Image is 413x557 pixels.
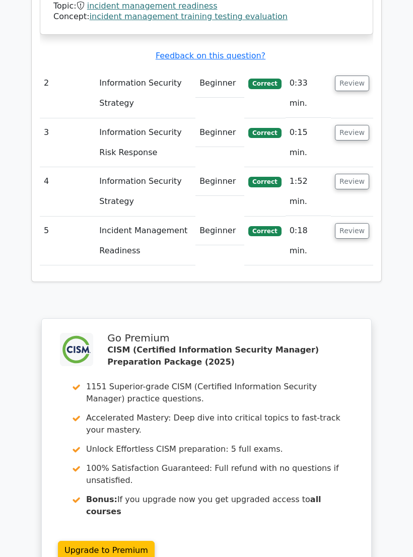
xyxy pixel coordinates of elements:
[335,174,369,189] button: Review
[95,217,195,265] td: Incident Management Readiness
[286,69,331,118] td: 0:33 min.
[248,128,281,138] span: Correct
[286,167,331,216] td: 1:52 min.
[248,177,281,187] span: Correct
[87,1,218,11] a: incident management readiness
[335,125,369,141] button: Review
[248,226,281,236] span: Correct
[195,69,244,98] td: Beginner
[90,12,288,21] a: incident management training testing evaluation
[195,217,244,245] td: Beginner
[95,167,195,216] td: Information Security Strategy
[248,79,281,89] span: Correct
[40,217,95,265] td: 5
[286,118,331,167] td: 0:15 min.
[335,76,369,91] button: Review
[40,69,95,118] td: 2
[40,167,95,216] td: 4
[195,118,244,147] td: Beginner
[53,1,360,12] div: Topic:
[40,118,95,167] td: 3
[335,223,369,239] button: Review
[286,217,331,265] td: 0:18 min.
[195,167,244,196] td: Beginner
[53,12,360,22] div: Concept:
[95,118,195,167] td: Information Security Risk Response
[95,69,195,118] td: Information Security Strategy
[156,51,265,60] a: Feedback on this question?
